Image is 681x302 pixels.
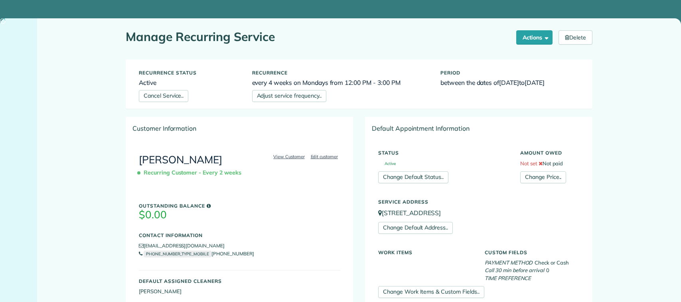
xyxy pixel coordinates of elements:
span: Active [378,162,396,166]
a: Edit customer [308,153,341,160]
span: [DATE] [499,78,519,86]
div: Customer Information [126,117,353,139]
h5: Work Items [378,250,473,255]
h5: Default Assigned Cleaners [139,278,340,284]
h3: $0.00 [139,209,340,221]
a: Change Default Address.. [378,222,453,234]
span: Check or Cash [535,259,569,266]
a: Change Price.. [520,171,566,183]
li: [PERSON_NAME] [139,288,340,296]
h5: Service Address [378,199,579,204]
a: Cancel Service.. [139,90,188,102]
div: Not paid [514,146,585,183]
a: Change Default Status.. [378,171,448,183]
h5: Outstanding Balance [139,203,340,208]
h5: Recurrence status [139,70,240,75]
span: Recurring Customer - Every 2 weeks [139,166,245,180]
a: Delete [559,30,592,45]
span: Not set [520,160,537,167]
span: [DATE] [525,78,545,86]
h5: Period [440,70,579,75]
a: Adjust service frequency.. [252,90,326,102]
span: 0 [546,267,549,273]
a: PHONE_NUMBER_TYPE_MOBILE[PHONE_NUMBER] [139,251,254,257]
h6: Active [139,79,240,86]
em: TIME PREFERENCE [485,275,531,281]
h6: between the dates of to [440,79,579,86]
em: PAYMENT METHOD [485,259,533,266]
h5: Status [378,150,508,155]
p: [STREET_ADDRESS] [378,208,579,218]
em: Call 30 min before arrival [485,267,544,273]
div: Default Appointment Information [365,117,592,139]
a: View Customer [271,153,307,160]
h6: every 4 weeks on Mondays from 12:00 PM - 3:00 PM [252,79,429,86]
a: [PERSON_NAME] [139,153,222,166]
a: Change Work Items & Custom Fields.. [378,286,484,298]
li: [EMAIL_ADDRESS][DOMAIN_NAME] [139,242,340,250]
button: Actions [516,30,553,45]
small: PHONE_NUMBER_TYPE_MOBILE [144,251,211,257]
h5: Custom Fields [485,250,579,255]
h5: Contact Information [139,233,340,238]
h5: Amount Owed [520,150,579,155]
h5: Recurrence [252,70,429,75]
h1: Manage Recurring Service [126,30,510,43]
